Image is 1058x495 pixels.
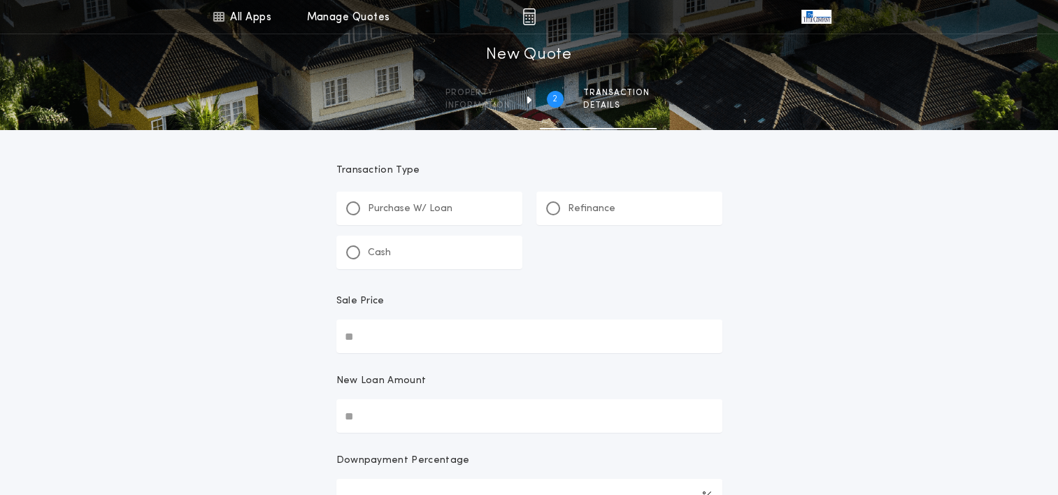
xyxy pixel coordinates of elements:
p: Cash [368,246,391,260]
img: vs-icon [801,10,831,24]
p: New Loan Amount [336,374,427,388]
input: New Loan Amount [336,399,722,433]
p: Purchase W/ Loan [368,202,452,216]
p: Downpayment Percentage [336,454,470,468]
p: Refinance [568,202,615,216]
h1: New Quote [486,44,571,66]
span: Property [445,87,510,99]
p: Transaction Type [336,164,722,178]
span: Transaction [583,87,650,99]
input: Sale Price [336,320,722,353]
span: information [445,100,510,111]
h2: 2 [552,94,557,105]
p: Sale Price [336,294,385,308]
span: details [583,100,650,111]
img: img [522,8,536,25]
